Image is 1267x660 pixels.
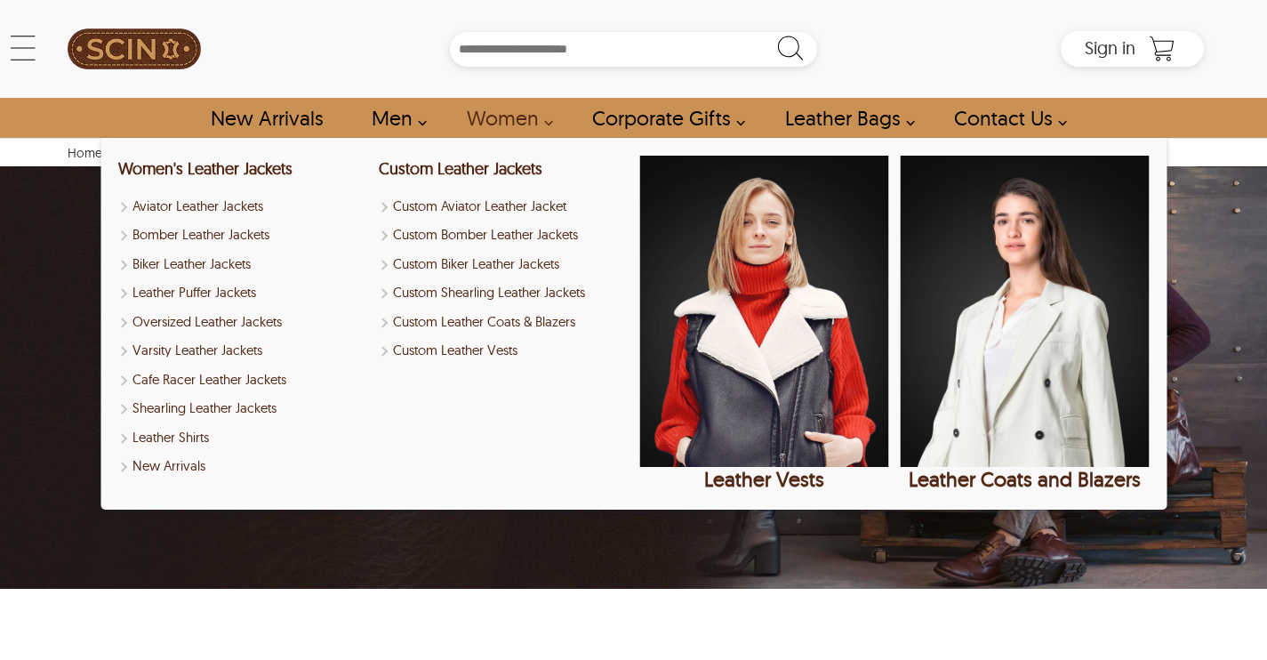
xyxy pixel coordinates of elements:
a: Shop Oversized Leather Jackets [118,312,367,333]
a: Shop Women Leather Jackets [118,158,293,179]
img: Shop Leather Vests [639,156,888,467]
a: Shop Women Aviator Leather Jackets [118,197,367,217]
a: Shop Custom Aviator Leather Jacket [379,197,628,217]
a: Shop Women Leather Jackets [446,98,563,138]
a: SCIN [63,9,205,89]
a: Shop New Arrivals [190,98,342,138]
a: Sign in [1085,43,1135,57]
a: Shop Varsity Leather Jackets [118,341,367,361]
a: Shop Custom Leather Vests [379,341,628,361]
span: › [206,135,213,166]
div: Leather Vests [639,467,888,492]
a: Shop Women Bomber Leather Jackets [118,225,367,245]
span: Sign in [1085,36,1135,59]
a: Shopping Cart [1144,36,1180,62]
a: Shop Custom Leather Jackets [379,158,542,179]
div: Leather Coats and Blazers [900,467,1149,492]
a: Shop Women Cafe Racer Leather Jackets [118,370,367,390]
a: Shop Custom Bomber Leather Jackets [379,225,628,245]
a: Shop Leather Puffer Jackets [118,283,367,303]
a: Shop Custom Leather Coats & Blazers [379,312,628,333]
a: Shop Leather Bags [765,98,925,138]
a: Shop Women Biker Leather Jackets [118,254,367,275]
a: Shop New Arrivals [118,456,367,477]
span: › [111,135,118,166]
a: shop men's leather jackets [351,98,437,138]
a: contact-us [934,98,1077,138]
a: Shop Leather Vests [639,156,888,492]
a: Home [63,145,107,161]
img: Shop Leather Coats and Blazers [900,156,1149,467]
img: SCIN [68,9,201,89]
a: Shop Custom Shearling Leather Jackets [379,283,628,303]
a: Shop Leather Shirts [118,428,367,448]
a: Shop Leather Corporate Gifts [572,98,755,138]
a: Shop Custom Biker Leather Jackets [379,254,628,275]
a: Shop Women Shearling Leather Jackets [118,398,367,419]
a: Shop Leather Coats and Blazers [900,156,1149,492]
